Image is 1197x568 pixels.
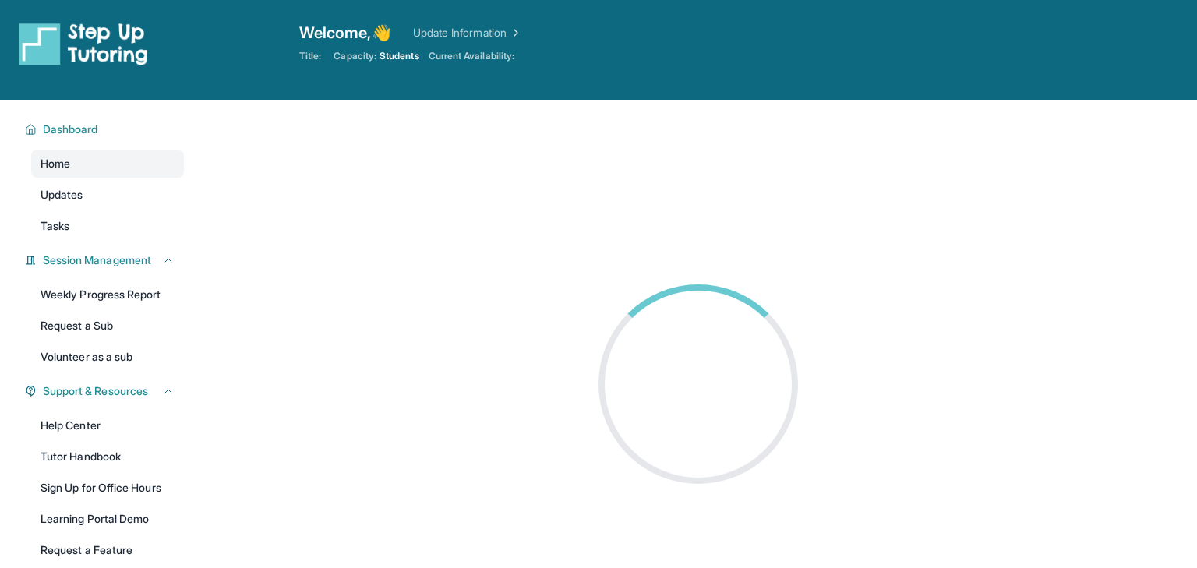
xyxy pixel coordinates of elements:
[299,22,391,44] span: Welcome, 👋
[31,536,184,564] a: Request a Feature
[37,252,175,268] button: Session Management
[43,122,98,137] span: Dashboard
[31,411,184,439] a: Help Center
[31,343,184,371] a: Volunteer as a sub
[19,22,148,65] img: logo
[31,505,184,533] a: Learning Portal Demo
[334,50,376,62] span: Capacity:
[299,50,321,62] span: Title:
[31,474,184,502] a: Sign Up for Office Hours
[31,212,184,240] a: Tasks
[43,252,151,268] span: Session Management
[37,383,175,399] button: Support & Resources
[41,187,83,203] span: Updates
[413,25,522,41] a: Update Information
[43,383,148,399] span: Support & Resources
[31,181,184,209] a: Updates
[41,156,70,171] span: Home
[31,443,184,471] a: Tutor Handbook
[41,218,69,234] span: Tasks
[507,25,522,41] img: Chevron Right
[31,280,184,309] a: Weekly Progress Report
[380,50,419,62] span: Students
[37,122,175,137] button: Dashboard
[31,150,184,178] a: Home
[31,312,184,340] a: Request a Sub
[429,50,514,62] span: Current Availability:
